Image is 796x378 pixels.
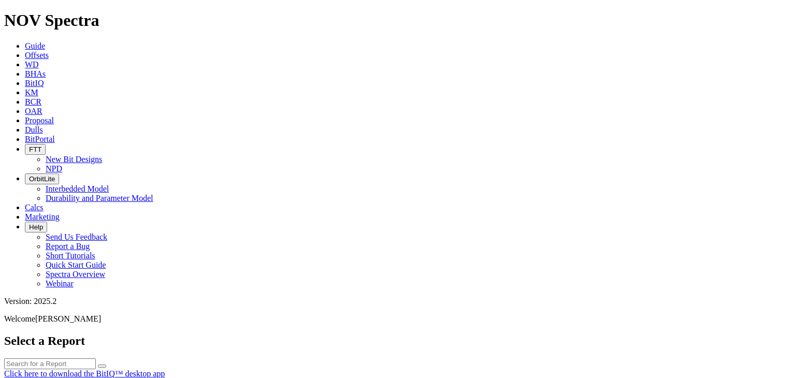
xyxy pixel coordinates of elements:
[4,358,96,369] input: Search for a Report
[25,69,46,78] a: BHAs
[25,51,49,60] a: Offsets
[46,155,102,164] a: New Bit Designs
[25,222,47,232] button: Help
[25,116,54,125] a: Proposal
[46,164,62,173] a: NPD
[25,125,43,134] a: Dulls
[29,146,41,153] span: FTT
[25,203,44,212] a: Calcs
[29,175,55,183] span: OrbitLite
[46,242,90,251] a: Report a Bug
[4,11,792,30] h1: NOV Spectra
[46,194,153,202] a: Durability and Parameter Model
[46,232,107,241] a: Send Us Feedback
[4,297,792,306] div: Version: 2025.2
[25,41,45,50] a: Guide
[25,173,59,184] button: OrbitLite
[4,314,792,324] p: Welcome
[25,107,42,115] a: OAR
[25,88,38,97] a: KM
[46,251,95,260] a: Short Tutorials
[46,270,105,279] a: Spectra Overview
[46,279,74,288] a: Webinar
[29,223,43,231] span: Help
[46,260,106,269] a: Quick Start Guide
[35,314,101,323] span: [PERSON_NAME]
[25,97,41,106] a: BCR
[25,135,55,143] a: BitPortal
[25,60,39,69] a: WD
[4,369,165,378] a: Click here to download the BitIQ™ desktop app
[25,212,60,221] a: Marketing
[46,184,109,193] a: Interbedded Model
[4,334,792,348] h2: Select a Report
[25,79,44,88] a: BitIQ
[25,144,46,155] button: FTT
